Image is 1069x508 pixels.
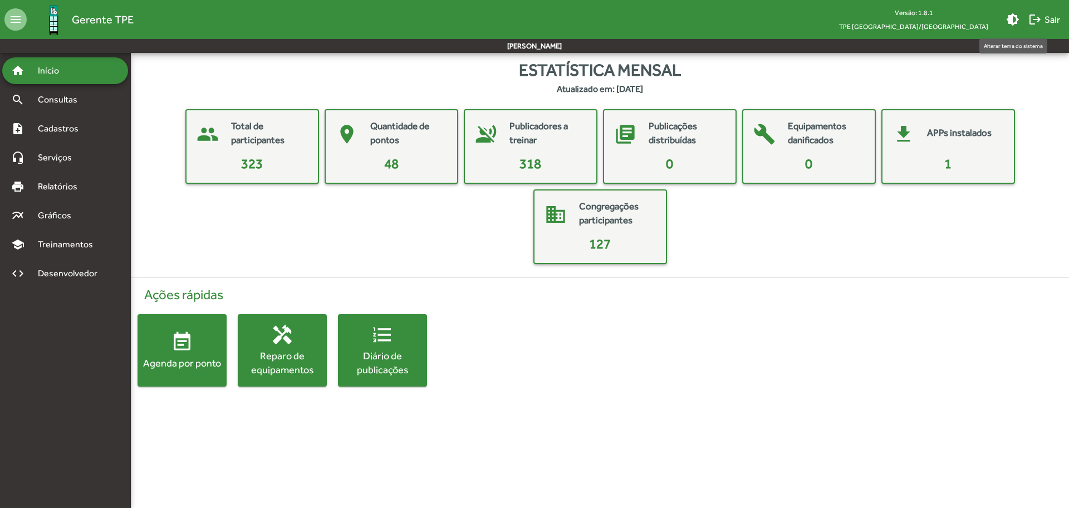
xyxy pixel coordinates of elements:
[830,19,997,33] span: TPE [GEOGRAPHIC_DATA]/[GEOGRAPHIC_DATA]
[238,349,327,377] div: Reparo de equipamentos
[11,64,24,77] mat-icon: home
[11,122,24,135] mat-icon: note_add
[31,180,92,193] span: Relatórios
[138,314,227,387] button: Agenda por ponto
[11,180,24,193] mat-icon: print
[539,198,572,231] mat-icon: domain
[1006,13,1019,26] mat-icon: brightness_medium
[31,209,86,222] span: Gráficos
[830,6,997,19] div: Versão: 1.8.1
[191,118,224,151] mat-icon: people
[1028,13,1042,26] mat-icon: logout
[11,267,24,280] mat-icon: code
[370,119,446,148] mat-card-title: Quantidade de pontos
[557,82,643,96] strong: Atualizado em: [DATE]
[11,151,24,164] mat-icon: headset_mic
[649,119,724,148] mat-card-title: Publicações distribuídas
[27,2,134,38] a: Gerente TPE
[589,236,611,251] span: 127
[31,238,106,251] span: Treinamentos
[1024,9,1065,30] button: Sair
[509,119,585,148] mat-card-title: Publicadores a treinar
[138,287,1062,303] h4: Ações rápidas
[238,314,327,387] button: Reparo de equipamentos
[231,119,307,148] mat-card-title: Total de participantes
[519,156,541,171] span: 318
[579,199,655,228] mat-card-title: Congregações participantes
[944,156,952,171] span: 1
[469,118,503,151] mat-icon: voice_over_off
[330,118,364,151] mat-icon: place
[271,324,293,346] mat-icon: handyman
[31,64,75,77] span: Início
[171,331,193,353] mat-icon: event_note
[666,156,673,171] span: 0
[241,156,263,171] span: 323
[788,119,864,148] mat-card-title: Equipamentos danificados
[11,209,24,222] mat-icon: multiline_chart
[748,118,781,151] mat-icon: build
[4,8,27,31] mat-icon: menu
[31,151,87,164] span: Serviços
[805,156,812,171] span: 0
[338,314,427,387] button: Diário de publicações
[11,93,24,106] mat-icon: search
[31,93,92,106] span: Consultas
[1028,9,1060,30] span: Sair
[138,356,227,370] div: Agenda por ponto
[887,118,920,151] mat-icon: get_app
[338,349,427,377] div: Diário de publicações
[609,118,642,151] mat-icon: library_books
[519,57,681,82] span: Estatística mensal
[927,126,992,140] mat-card-title: APPs instalados
[384,156,399,171] span: 48
[72,11,134,28] span: Gerente TPE
[31,122,93,135] span: Cadastros
[371,324,394,346] mat-icon: format_list_numbered
[31,267,110,280] span: Desenvolvedor
[11,238,24,251] mat-icon: school
[36,2,72,38] img: Logo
